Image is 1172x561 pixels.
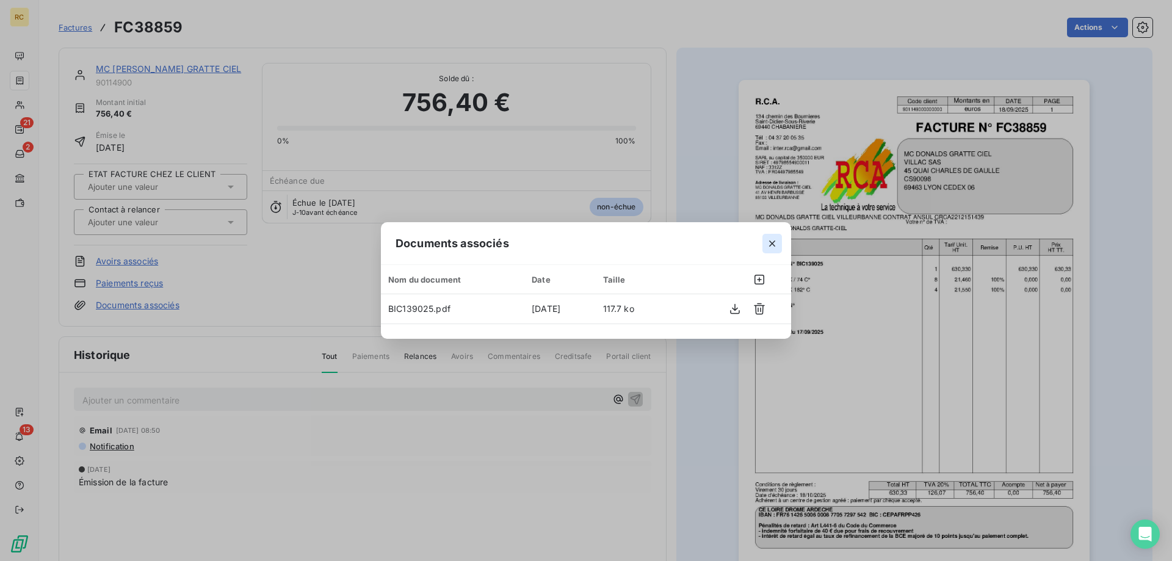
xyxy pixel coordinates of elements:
[396,235,509,252] span: Documents associés
[388,275,517,284] div: Nom du document
[603,275,664,284] div: Taille
[532,303,560,314] span: [DATE]
[388,303,450,314] span: BIC139025.pdf
[532,275,588,284] div: Date
[603,303,634,314] span: 117.7 ko
[1130,519,1160,549] div: Open Intercom Messenger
